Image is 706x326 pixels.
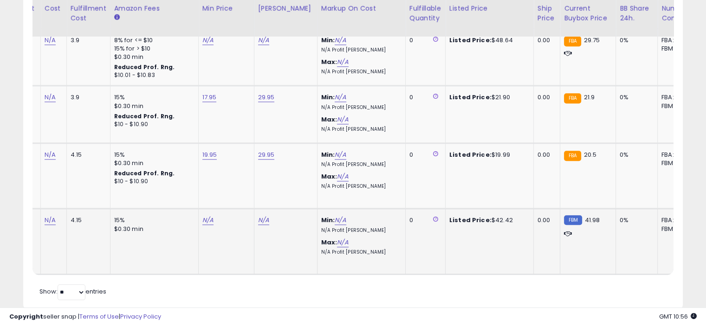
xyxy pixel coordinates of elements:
b: Listed Price: [449,93,492,102]
b: Min: [321,36,335,45]
div: 0 [409,216,438,224]
div: Fulfillment Cost [71,4,106,23]
a: N/A [337,238,348,247]
div: Fulfillable Quantity [409,4,441,23]
div: 0.00 [538,216,553,224]
div: $0.30 min [114,53,191,61]
small: FBA [564,151,581,161]
div: Cost [45,4,63,13]
div: BB Share 24h. [620,4,654,23]
b: Min: [321,150,335,159]
small: FBA [564,93,581,103]
p: N/A Profit [PERSON_NAME] [321,47,398,53]
div: 15% for > $10 [114,45,191,53]
div: 0% [620,216,650,224]
small: FBM [564,215,582,225]
b: Max: [321,58,337,66]
a: N/A [258,216,269,225]
div: Amazon Fees [114,4,194,13]
div: $10 - $10.90 [114,178,191,185]
div: 0 [409,151,438,159]
div: $0.30 min [114,102,191,110]
a: Privacy Policy [120,312,161,321]
small: Amazon Fees. [114,13,120,22]
span: Show: entries [39,287,106,296]
div: $10.01 - $10.83 [114,71,191,79]
div: $48.64 [449,36,526,45]
p: N/A Profit [PERSON_NAME] [321,104,398,111]
a: N/A [335,93,346,102]
a: N/A [258,36,269,45]
div: seller snap | | [9,313,161,321]
div: FBM: 1 [661,225,692,233]
b: Min: [321,216,335,224]
b: Max: [321,238,337,247]
a: 17.95 [202,93,217,102]
a: Terms of Use [79,312,119,321]
div: 3.9 [71,36,103,45]
div: Num of Comp. [661,4,695,23]
div: $10 - $10.90 [114,121,191,128]
a: 29.95 [258,150,275,160]
div: FBA: 2 [661,93,692,102]
a: N/A [45,93,56,102]
p: N/A Profit [PERSON_NAME] [321,227,398,234]
b: Listed Price: [449,216,492,224]
a: N/A [337,115,348,124]
p: N/A Profit [PERSON_NAME] [321,249,398,256]
div: 0 [409,93,438,102]
a: N/A [335,216,346,225]
div: 15% [114,151,191,159]
div: $19.99 [449,151,526,159]
b: Max: [321,115,337,124]
a: N/A [202,36,214,45]
div: 4.15 [71,151,103,159]
div: Markup on Cost [321,4,402,13]
a: N/A [45,150,56,160]
div: FBA: 0 [661,216,692,224]
div: FBM: 6 [661,159,692,167]
div: $0.30 min [114,159,191,167]
div: Current Buybox Price [564,4,612,23]
div: 4.15 [71,216,103,224]
div: 0.00 [538,36,553,45]
a: 29.95 [258,93,275,102]
a: N/A [45,36,56,45]
a: N/A [335,150,346,160]
div: 15% [114,216,191,224]
div: $42.42 [449,216,526,224]
span: 21.9 [583,93,595,102]
div: FBA: 3 [661,151,692,159]
a: N/A [45,216,56,225]
p: N/A Profit [PERSON_NAME] [321,126,398,133]
div: 0% [620,151,650,159]
div: 0 [409,36,438,45]
div: FBA: 3 [661,36,692,45]
div: 8% for <= $10 [114,36,191,45]
div: $21.90 [449,93,526,102]
small: FBA [564,36,581,46]
a: N/A [335,36,346,45]
div: 0% [620,93,650,102]
b: Listed Price: [449,150,492,159]
b: Reduced Prof. Rng. [114,112,175,120]
a: N/A [337,58,348,67]
span: 20.5 [583,150,596,159]
div: $0.30 min [114,225,191,233]
b: Reduced Prof. Rng. [114,169,175,177]
b: Listed Price: [449,36,492,45]
a: 19.95 [202,150,217,160]
span: 2025-08-14 10:56 GMT [659,312,697,321]
strong: Copyright [9,312,43,321]
div: FBM: 1 [661,45,692,53]
b: Max: [321,172,337,181]
div: 3.9 [71,93,103,102]
div: Ship Price [538,4,556,23]
div: Min Price [202,4,250,13]
div: [PERSON_NAME] [258,4,313,13]
span: 41.98 [584,216,600,224]
div: FBM: 0 [661,102,692,110]
p: N/A Profit [PERSON_NAME] [321,69,398,75]
p: N/A Profit [PERSON_NAME] [321,183,398,190]
a: N/A [337,172,348,181]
